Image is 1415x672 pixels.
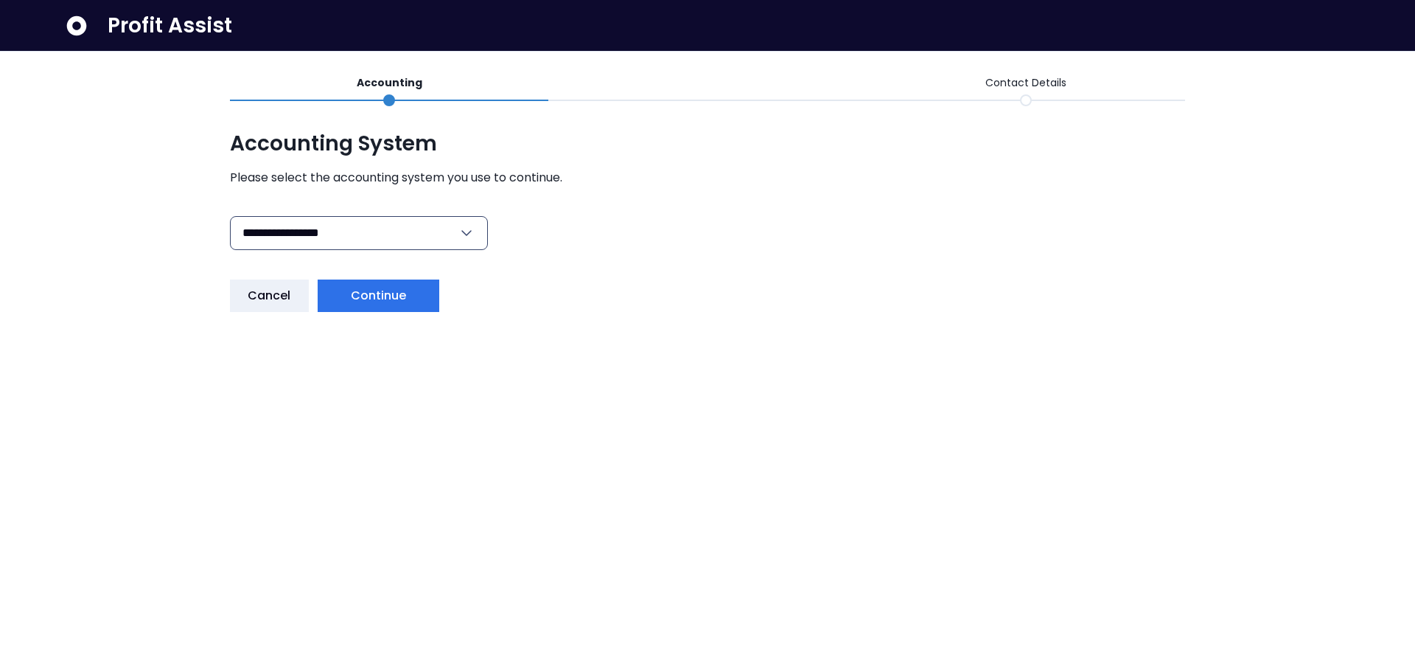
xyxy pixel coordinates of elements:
button: Continue [318,280,440,312]
p: Contact Details [985,75,1066,91]
span: Please select the accounting system you use to continue. [230,169,1185,187]
span: Profit Assist [108,13,232,39]
span: Accounting System [230,131,1185,157]
p: Accounting [357,75,422,91]
button: Cancel [230,280,309,312]
span: Cancel [248,287,291,305]
span: Continue [351,287,407,305]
